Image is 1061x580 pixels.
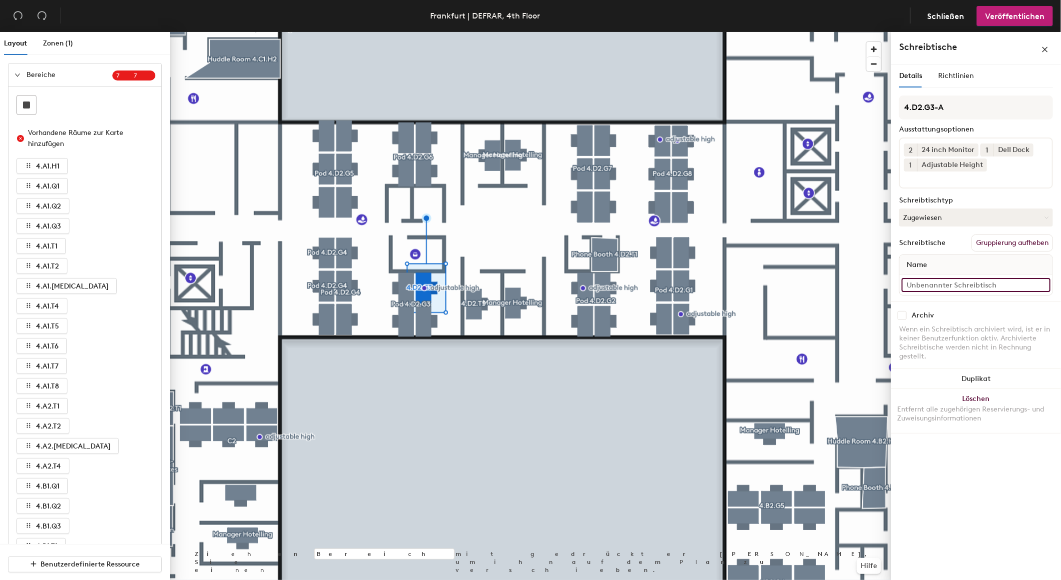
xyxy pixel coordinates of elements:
button: 4.A1.T2 [16,258,67,274]
button: Gruppierung aufheben [972,234,1053,251]
span: expanded [14,72,20,78]
button: 4.A1.T6 [16,338,67,354]
div: Frankfurt | DEFRAR, 4th Floor [431,9,540,22]
button: 4.A1.T1 [16,238,66,254]
button: 4.A1.Q1 [16,178,68,194]
button: 1 [904,158,917,171]
button: 4.B1.Q3 [16,518,69,534]
div: Archiv [912,311,934,319]
span: Schließen [927,11,964,21]
button: 4.B1.Q2 [16,498,69,514]
span: undo [13,10,23,20]
button: 4.A2.T4 [16,458,69,474]
button: 4.A1.T7 [16,358,67,374]
div: 24 inch Monitor [917,143,979,156]
button: 1 [981,143,994,156]
button: 4.A1.Q3 [16,218,69,234]
button: 4.A2.T2 [16,418,69,434]
button: 2 [904,143,917,156]
button: Wiederherstellen (⌘ + ⇧ + Z) [32,6,52,26]
div: Schreibtische [899,239,946,247]
button: Zugewiesen [899,208,1053,226]
button: 4.A1.Q2 [16,198,69,214]
div: Dell Dock [994,143,1034,156]
span: 4.A2.T1 [36,402,59,410]
button: 4.A1.H1 [16,158,68,174]
span: close-circle [17,135,24,142]
button: 4.A2.T1 [16,398,68,414]
button: 4.B1.T1 [16,538,66,554]
div: Adjustable Height [917,158,987,171]
button: 4.A1.T5 [16,318,67,334]
span: 4.A1.Q2 [36,202,61,210]
span: 4.A2.T2 [36,422,61,430]
button: 4.A1.T8 [16,378,67,394]
button: Hilfe [857,558,881,574]
button: Duplikat [891,369,1061,389]
span: 4.B1.Q2 [36,502,61,510]
button: Schließen [919,6,973,26]
span: 7 [134,72,151,79]
span: 2 [909,145,913,155]
button: LöschenEntfernt alle zugehörigen Reservierungs- und Zuweisungsinformationen [891,389,1061,433]
span: 4.A1.T5 [36,322,59,330]
span: 4.A2.[MEDICAL_DATA] [36,442,110,450]
span: Benutzerdefinierte Ressource [41,560,140,568]
span: Richtlinien [938,71,974,80]
span: 4.A1.T8 [36,382,59,390]
div: Ausstattungsoptionen [899,125,1053,133]
h4: Schreibtische [899,40,1009,53]
span: 4.A1.T1 [36,242,57,250]
button: Rückgängig (⌘ + Z) [8,6,28,26]
button: Benutzerdefinierte Ressource [8,556,162,572]
span: 4.A1.T6 [36,342,58,350]
span: 1 [910,160,912,170]
span: close [1042,46,1049,53]
span: 4.A1.Q1 [36,182,59,190]
span: 4.B1.T1 [36,542,57,550]
span: 1 [986,145,989,155]
span: 4.A1.[MEDICAL_DATA] [36,282,108,290]
sup: 77 [112,70,155,80]
input: Unbenannter Schreibtisch [902,278,1051,292]
div: Wenn ein Schreibtisch archiviert wird, ist er in keiner Benutzerfunktion aktiv. Archivierte Schre... [899,325,1053,361]
div: Vorhandene Räume zur Karte hinzufügen [28,127,147,149]
div: Schreibtischtyp [899,196,1053,204]
span: Name [902,256,932,274]
div: Entfernt alle zugehörigen Reservierungs- und Zuweisungsinformationen [897,405,1055,423]
span: Layout [4,39,27,47]
button: 4.A1.[MEDICAL_DATA] [16,278,117,294]
span: 7 [116,72,134,79]
span: 4.A2.T4 [36,462,61,470]
span: Details [899,71,922,80]
button: 4.A2.[MEDICAL_DATA] [16,438,119,454]
button: 4.B1.Q1 [16,478,68,494]
span: Veröffentlichen [985,11,1045,21]
span: 4.A1.T4 [36,302,59,310]
span: 4.A1.T2 [36,262,59,270]
span: 4.A1.Q3 [36,222,61,230]
button: 4.A1.T4 [16,298,67,314]
span: Bereiche [26,63,112,86]
span: 4.B1.Q1 [36,482,59,490]
span: 4.B1.Q3 [36,522,61,530]
span: 4.A1.T7 [36,362,58,370]
button: Veröffentlichen [977,6,1053,26]
span: 4.A1.H1 [36,162,59,170]
span: Zonen (1) [43,39,73,47]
